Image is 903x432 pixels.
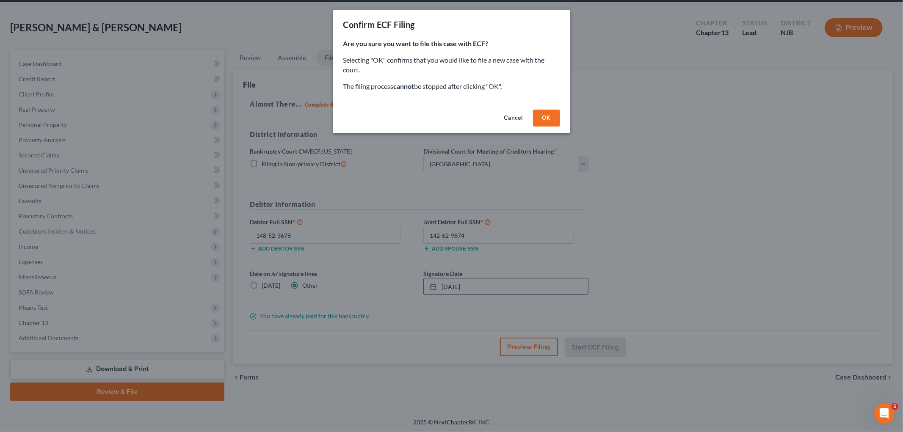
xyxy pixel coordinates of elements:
[533,110,560,127] button: OK
[874,403,895,424] iframe: Intercom live chat
[343,82,560,91] p: The filing process be stopped after clicking "OK".
[343,19,415,30] div: Confirm ECF Filing
[343,39,489,47] strong: Are you sure you want to file this case with ECF?
[343,55,560,75] p: Selecting "OK" confirms that you would like to file a new case with the court.
[497,110,530,127] button: Cancel
[394,82,414,90] strong: cannot
[892,403,898,410] span: 5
